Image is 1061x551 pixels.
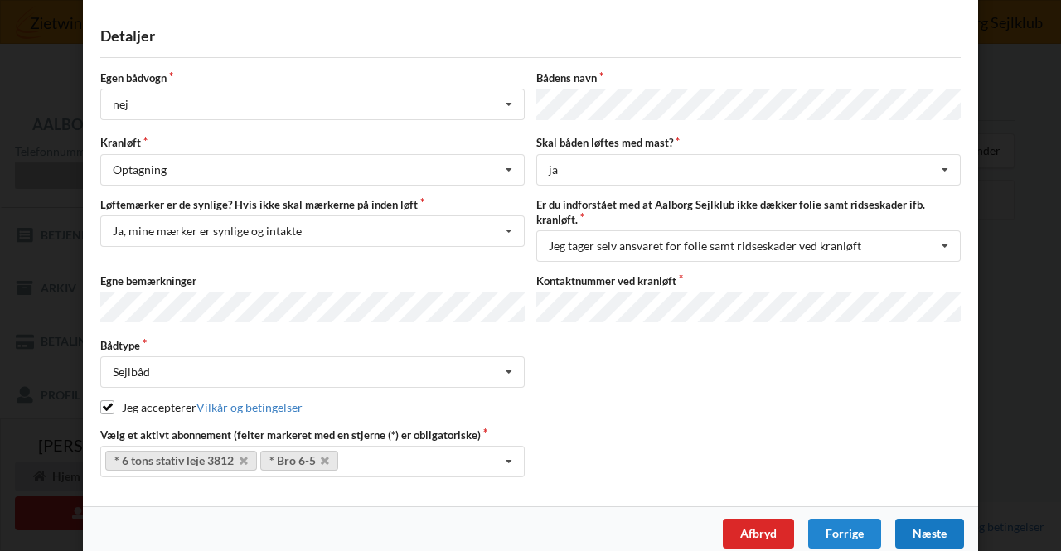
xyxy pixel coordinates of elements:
div: Optagning [113,164,167,176]
label: Bådens navn [536,70,961,85]
div: Forrige [808,519,881,549]
label: Egen bådvogn [100,70,525,85]
label: Er du indforstået med at Aalborg Sejlklub ikke dækker folie samt ridseskader ifb. kranløft. [536,197,961,227]
div: Sejlbåd [113,366,150,378]
label: Kontaktnummer ved kranløft [536,273,961,288]
div: Jeg tager selv ansvaret for folie samt ridseskader ved kranløft [549,240,861,252]
div: Ja, mine mærker er synlige og intakte [113,225,302,237]
a: Vilkår og betingelser [196,400,303,414]
div: Detaljer [100,27,961,46]
div: Afbryd [723,519,794,549]
div: Næste [895,519,964,549]
a: * 6 tons stativ leje 3812 [105,451,257,471]
label: Kranløft [100,135,525,150]
div: nej [113,99,128,110]
div: ja [549,164,558,176]
a: * Bro 6-5 [260,451,339,471]
label: Egne bemærkninger [100,273,525,288]
label: Bådtype [100,338,525,353]
label: Skal båden løftes med mast? [536,135,961,150]
label: Løftemærker er de synlige? Hvis ikke skal mærkerne på inden løft [100,197,525,212]
label: Jeg accepterer [100,400,303,414]
label: Vælg et aktivt abonnement (felter markeret med en stjerne (*) er obligatoriske) [100,428,525,442]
